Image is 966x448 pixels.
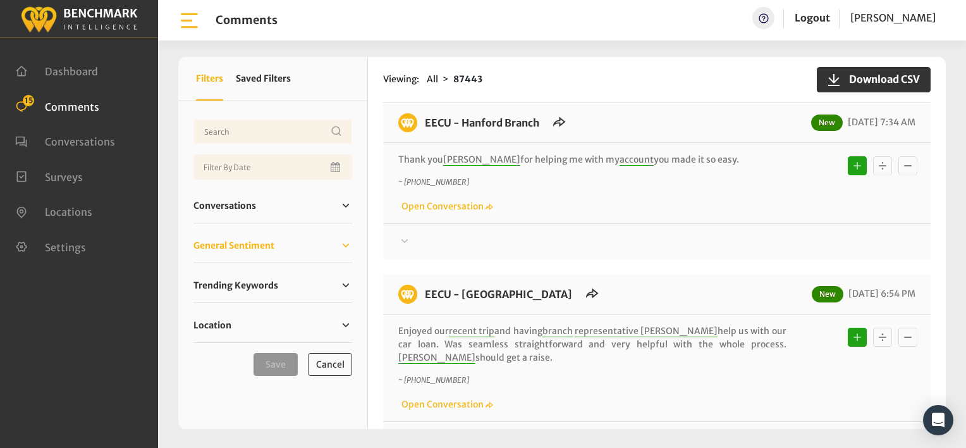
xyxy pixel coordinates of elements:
a: Dashboard [15,64,98,77]
span: branch [542,325,573,337]
span: New [811,115,843,131]
a: Location [193,316,352,335]
div: Open Intercom Messenger [923,405,953,435]
button: Saved Filters [236,57,291,101]
p: Enjoyed our and having help us with our car loan. Was seamless straightforward and very helpful w... [398,325,786,364]
button: Open Calendar [328,154,345,180]
a: Conversations [15,134,115,147]
span: Conversations [193,199,256,213]
span: Settings [45,240,86,253]
a: Conversations [193,196,352,215]
a: Logout [795,7,830,29]
span: Surveys [45,170,83,183]
span: [DATE] 7:34 AM [845,116,915,128]
span: Trending Keywords [193,279,278,292]
a: Surveys [15,170,83,182]
i: ~ [PHONE_NUMBER] [398,375,469,385]
span: Dashboard [45,65,98,78]
a: Trending Keywords [193,276,352,295]
input: Username [193,119,352,144]
span: Conversations [45,135,115,148]
div: Basic example [845,153,920,178]
span: New [812,286,843,302]
a: Open Conversation [398,201,493,212]
img: benchmark [398,113,417,132]
a: EECU - Hanford Branch [425,116,539,129]
span: Download CSV [841,72,920,87]
div: Basic example [845,325,920,350]
span: Location [193,319,231,332]
button: Download CSV [817,67,931,92]
span: account [620,154,654,166]
img: benchmark [398,285,417,304]
span: Viewing: [383,73,419,86]
h6: EECU - Clovis North Branch [417,285,580,304]
span: Comments [45,100,99,113]
span: General Sentiment [193,239,274,252]
h1: Comments [216,13,278,27]
a: EECU - [GEOGRAPHIC_DATA] [425,288,572,301]
input: Date range input field [193,154,352,180]
span: representative [PERSON_NAME] [575,325,718,337]
a: Logout [795,11,830,24]
a: Comments 15 [15,99,99,112]
button: Cancel [308,353,352,376]
button: Filters [196,57,223,101]
span: [PERSON_NAME] [398,352,475,364]
img: bar [178,9,200,32]
span: 15 [23,95,34,106]
a: Locations [15,204,92,217]
strong: 87443 [453,73,482,85]
span: Locations [45,206,92,218]
span: recent trip [449,325,494,337]
p: Thank you for helping me with my you made it so easy. [398,153,786,166]
a: [PERSON_NAME] [850,7,936,29]
img: benchmark [20,3,138,34]
h6: EECU - Hanford Branch [417,113,547,132]
span: [DATE] 6:54 PM [845,288,915,299]
i: ~ [PHONE_NUMBER] [398,177,469,187]
span: All [427,73,438,85]
span: [PERSON_NAME] [850,11,936,24]
span: [PERSON_NAME] [443,154,520,166]
a: General Sentiment [193,236,352,255]
a: Open Conversation [398,399,493,410]
a: Settings [15,240,86,252]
